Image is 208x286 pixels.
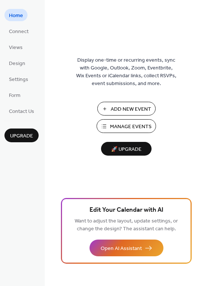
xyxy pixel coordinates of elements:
[111,105,151,113] span: Add New Event
[9,108,34,116] span: Contact Us
[9,76,28,84] span: Settings
[9,60,25,68] span: Design
[4,25,33,37] a: Connect
[10,132,33,140] span: Upgrade
[4,89,25,101] a: Form
[97,119,156,133] button: Manage Events
[76,56,176,88] span: Display one-time or recurring events, sync with Google, Outlook, Zoom, Eventbrite, Wix Events or ...
[97,102,156,116] button: Add New Event
[101,245,142,253] span: Open AI Assistant
[9,92,20,100] span: Form
[9,28,29,36] span: Connect
[105,144,147,155] span: 🚀 Upgrade
[110,123,152,131] span: Manage Events
[9,12,23,20] span: Home
[4,9,27,21] a: Home
[90,205,163,215] span: Edit Your Calendar with AI
[101,142,152,156] button: 🚀 Upgrade
[90,240,163,256] button: Open AI Assistant
[4,73,33,85] a: Settings
[75,216,178,234] span: Want to adjust the layout, update settings, or change the design? The assistant can help.
[4,57,30,69] a: Design
[4,105,39,117] a: Contact Us
[4,129,39,142] button: Upgrade
[4,41,27,53] a: Views
[9,44,23,52] span: Views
